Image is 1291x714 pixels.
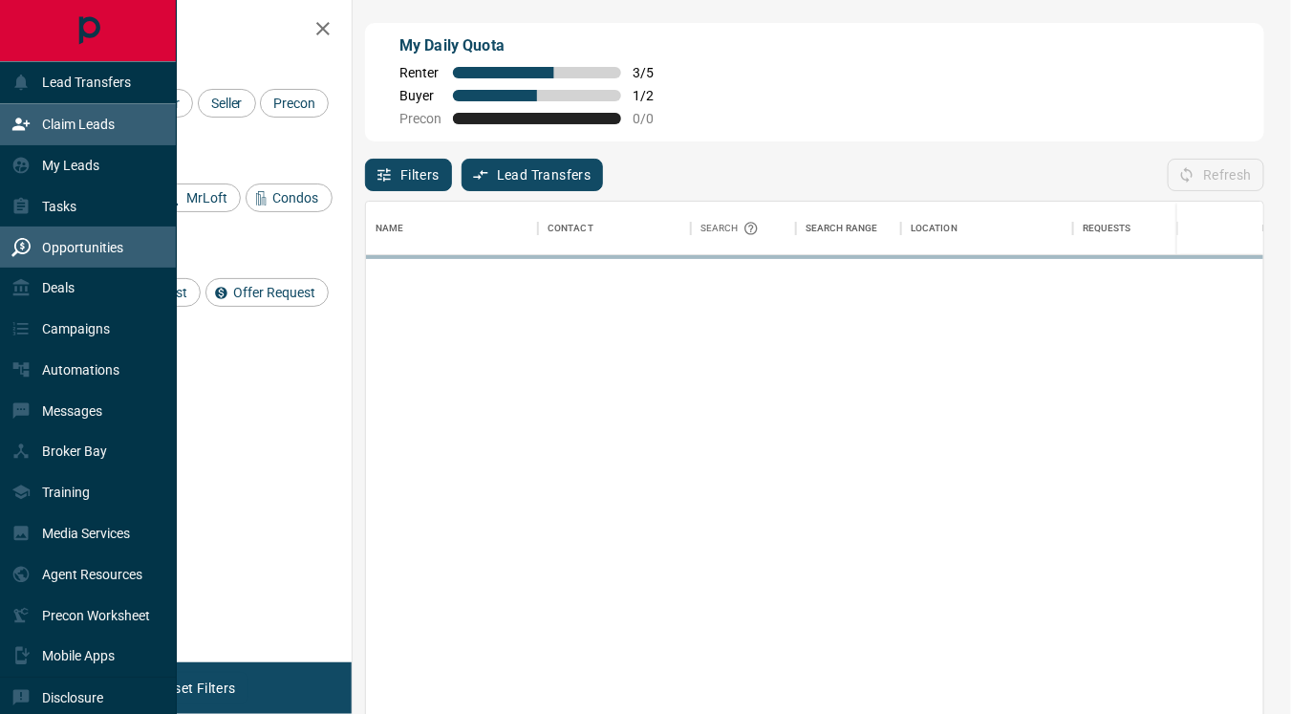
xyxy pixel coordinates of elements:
span: Condos [267,190,326,206]
div: Search [700,202,764,255]
h2: Filters [61,19,333,42]
span: 1 / 2 [633,88,675,103]
span: MrLoft [180,190,234,206]
button: Lead Transfers [462,159,604,191]
span: 0 / 0 [633,111,675,126]
button: Reset Filters [145,672,247,704]
div: Requests [1073,202,1245,255]
div: Offer Request [205,278,329,307]
span: Seller [204,96,249,111]
span: 3 / 5 [633,65,675,80]
div: Seller [198,89,256,118]
div: Precon [260,89,329,118]
button: Filters [365,159,452,191]
span: Buyer [399,88,441,103]
div: Location [911,202,957,255]
div: Condos [246,184,333,212]
span: Precon [399,111,441,126]
span: Renter [399,65,441,80]
div: Search Range [796,202,901,255]
span: Offer Request [226,285,322,300]
div: Contact [548,202,593,255]
div: MrLoft [159,184,241,212]
div: Requests [1083,202,1131,255]
div: Location [901,202,1073,255]
p: My Daily Quota [399,34,675,57]
div: Name [366,202,538,255]
div: Name [376,202,404,255]
div: Contact [538,202,691,255]
span: Precon [267,96,322,111]
div: Search Range [806,202,878,255]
